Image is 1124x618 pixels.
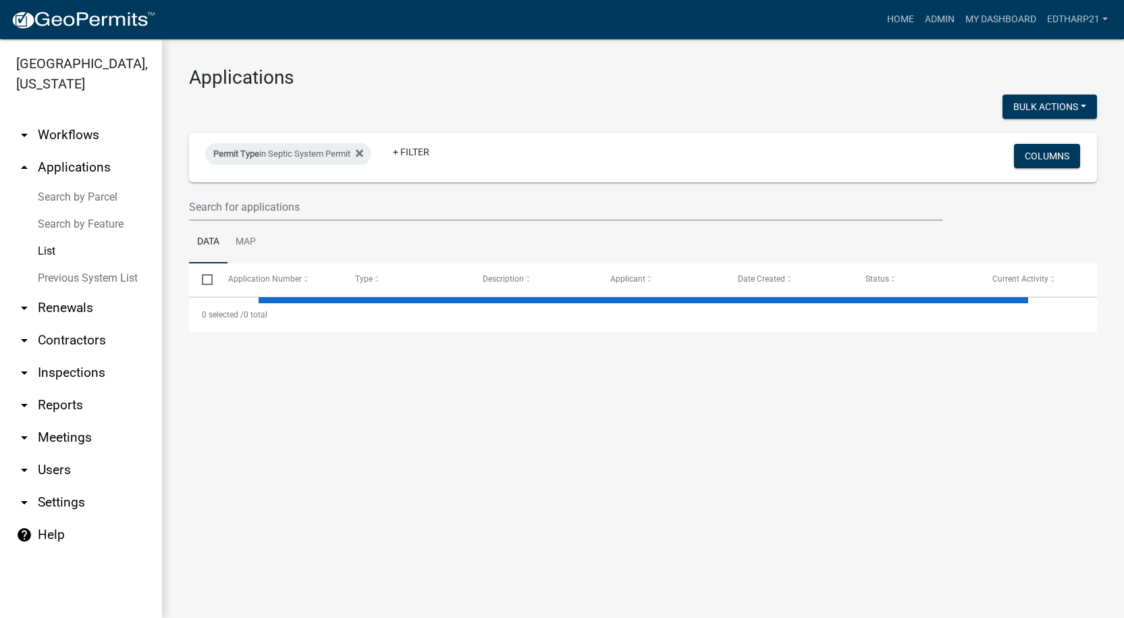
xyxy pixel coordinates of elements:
[1042,7,1113,32] a: EdTharp21
[980,263,1107,296] datatable-header-cell: Current Activity
[228,221,264,264] a: Map
[228,274,302,284] span: Application Number
[1014,144,1080,168] button: Columns
[597,263,725,296] datatable-header-cell: Applicant
[202,310,244,319] span: 0 selected /
[919,7,960,32] a: Admin
[16,300,32,316] i: arrow_drop_down
[16,430,32,446] i: arrow_drop_down
[215,263,342,296] datatable-header-cell: Application Number
[189,66,1097,89] h3: Applications
[205,143,371,165] div: in Septic System Permit
[882,7,919,32] a: Home
[16,127,32,143] i: arrow_drop_down
[16,494,32,511] i: arrow_drop_down
[16,462,32,478] i: arrow_drop_down
[852,263,980,296] datatable-header-cell: Status
[470,263,597,296] datatable-header-cell: Description
[382,140,440,164] a: + Filter
[1002,95,1097,119] button: Bulk Actions
[865,274,889,284] span: Status
[189,298,1097,332] div: 0 total
[960,7,1042,32] a: My Dashboard
[16,527,32,543] i: help
[189,263,215,296] datatable-header-cell: Select
[355,274,373,284] span: Type
[16,159,32,176] i: arrow_drop_up
[16,365,32,381] i: arrow_drop_down
[483,274,524,284] span: Description
[342,263,470,296] datatable-header-cell: Type
[213,149,259,159] span: Permit Type
[610,274,645,284] span: Applicant
[189,221,228,264] a: Data
[189,193,942,221] input: Search for applications
[992,274,1048,284] span: Current Activity
[738,274,785,284] span: Date Created
[16,397,32,413] i: arrow_drop_down
[725,263,853,296] datatable-header-cell: Date Created
[16,332,32,349] i: arrow_drop_down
